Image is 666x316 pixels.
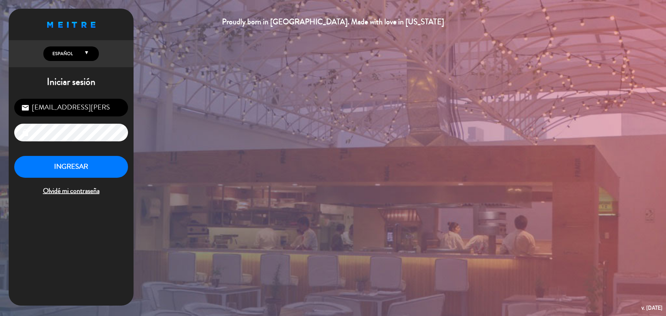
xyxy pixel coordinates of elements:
h1: Iniciar sesión [9,76,134,88]
div: v. [DATE] [641,303,663,313]
i: email [21,104,29,112]
button: INGRESAR [14,156,128,178]
i: lock [21,129,29,137]
span: Español [51,50,73,57]
input: Correo Electrónico [14,99,128,116]
span: Olvidé mi contraseña [14,185,128,197]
